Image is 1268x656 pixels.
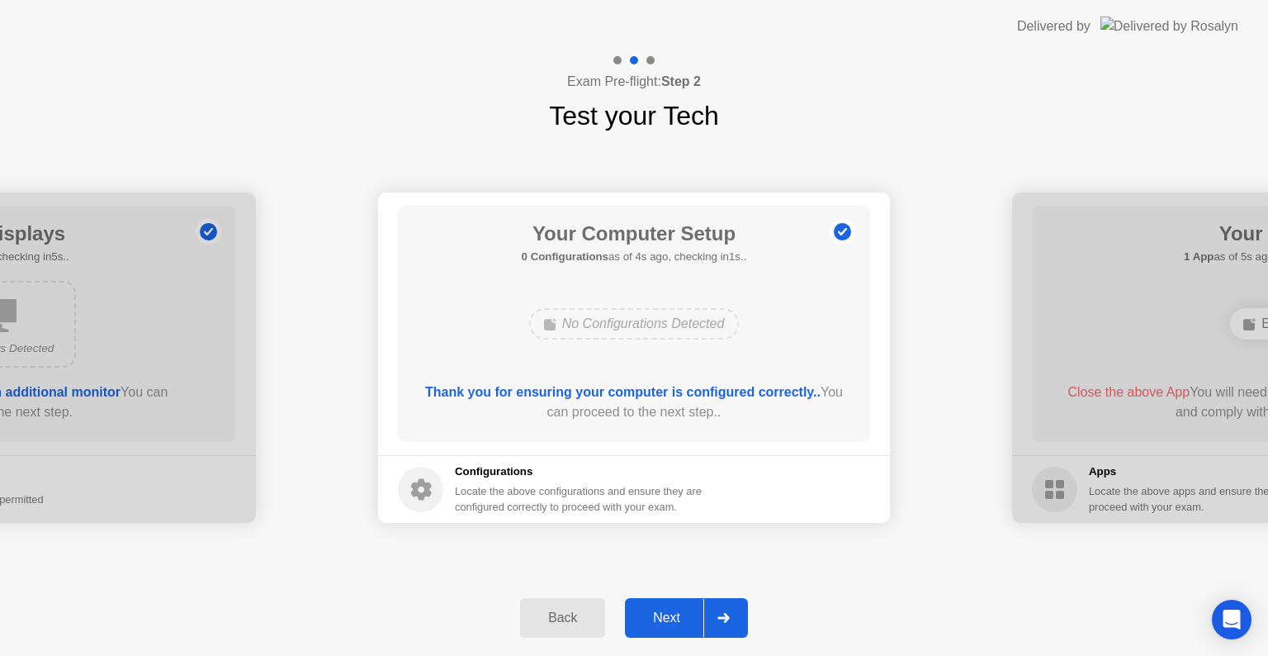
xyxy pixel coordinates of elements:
h4: Exam Pre-flight: [567,72,701,92]
b: Thank you for ensuring your computer is configured correctly.. [425,385,821,399]
button: Next [625,598,748,638]
div: Locate the above configurations and ensure they are configured correctly to proceed with your exam. [455,483,705,515]
div: Next [630,611,703,625]
div: Back [525,611,600,625]
div: No Configurations Detected [529,308,740,340]
div: Delivered by [1017,17,1091,36]
h5: Configurations [455,463,705,480]
div: Open Intercom Messenger [1212,600,1251,639]
h5: as of 4s ago, checking in1s.. [522,249,747,265]
h1: Your Computer Setup [522,219,747,249]
button: Back [520,598,605,638]
img: Delivered by Rosalyn [1100,17,1238,36]
b: 0 Configurations [522,250,608,263]
h1: Test your Tech [549,96,719,135]
b: Step 2 [661,74,701,88]
div: You can proceed to the next step.. [422,383,847,422]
